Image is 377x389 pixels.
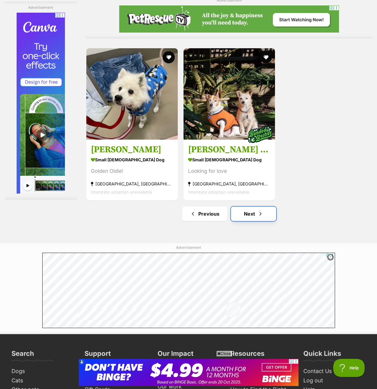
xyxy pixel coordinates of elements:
nav: Pagination [86,207,372,221]
iframe: Advertisement [79,359,299,386]
h3: Support [85,349,111,361]
strong: small [DEMOGRAPHIC_DATA] Dog [91,155,173,164]
div: Golden Oldie! [91,167,173,175]
span: Close [216,350,232,356]
a: Cats [9,376,76,385]
h3: Search [11,349,34,361]
a: Dogs [9,367,76,376]
iframe: Help Scout Beacon - Open [333,359,365,377]
h3: Resources [230,349,264,361]
a: Contact Us [301,367,368,376]
span: Interstate adoption unavailable [91,189,152,194]
div: Looking for love [188,167,270,175]
img: info.svg [328,255,333,260]
a: Log out [301,376,368,385]
button: favourite [260,51,272,63]
a: Previous page [182,207,227,221]
iframe: Advertisement [119,5,339,33]
div: Advertisement [5,2,77,200]
a: Next page [231,207,276,221]
strong: [GEOGRAPHIC_DATA], [GEOGRAPHIC_DATA] [91,180,173,188]
h3: Quick Links [303,349,341,361]
a: [PERSON_NAME] and [PERSON_NAME] small [DEMOGRAPHIC_DATA] Dog Looking for love [GEOGRAPHIC_DATA], ... [184,139,275,201]
strong: [GEOGRAPHIC_DATA], [GEOGRAPHIC_DATA] [188,180,270,188]
a: [PERSON_NAME] small [DEMOGRAPHIC_DATA] Dog Golden Oldie! [GEOGRAPHIC_DATA], [GEOGRAPHIC_DATA] Int... [86,139,178,201]
h3: [PERSON_NAME] and [PERSON_NAME] [188,144,270,155]
h3: [PERSON_NAME] [91,144,173,155]
span: Interstate adoption unavailable [188,189,249,194]
iframe: Advertisement [17,13,65,194]
img: Pasha - Japanese Spitz Dog [86,48,178,140]
img: Barney and Bruzier - Jack Russell Terrier x Chihuahua Dog [184,48,275,140]
h3: Our Impact [158,349,193,361]
strong: small [DEMOGRAPHIC_DATA] Dog [188,155,270,164]
button: favourite [163,51,175,63]
img: bonded besties [244,119,275,150]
